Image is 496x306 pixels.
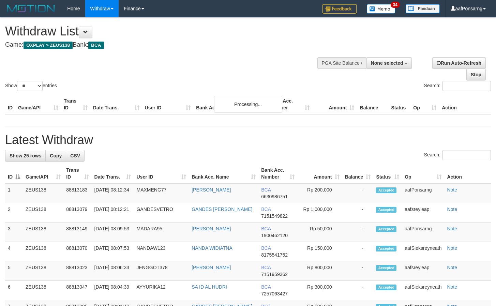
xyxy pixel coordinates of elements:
td: aafPonsarng [402,183,444,203]
td: 2 [5,203,23,223]
td: Rp 800,000 [297,261,342,281]
a: [PERSON_NAME] [192,226,231,231]
td: aafsreyleap [402,261,444,281]
th: Op [410,95,439,114]
td: [DATE] 08:04:39 [92,281,134,300]
span: Copy 6630986751 to clipboard [261,194,288,199]
a: Note [447,206,457,212]
th: Balance: activate to sort column ascending [342,164,374,183]
span: Accepted [376,265,396,271]
td: 88813149 [63,223,91,242]
span: OXPLAY > ZEUS138 [24,42,73,49]
th: Amount: activate to sort column ascending [297,164,342,183]
th: Trans ID [61,95,90,114]
th: Trans ID: activate to sort column ascending [63,164,91,183]
td: 88813079 [63,203,91,223]
span: BCA [261,265,271,270]
span: BCA [88,42,104,49]
label: Search: [424,81,491,91]
td: [DATE] 08:06:33 [92,261,134,281]
span: Accepted [376,226,396,232]
a: Note [447,187,457,193]
td: ZEUS138 [23,261,63,281]
td: ZEUS138 [23,223,63,242]
img: Button%20Memo.svg [367,4,395,14]
a: Copy [45,150,66,162]
td: ZEUS138 [23,183,63,203]
h1: Withdraw List [5,25,324,38]
td: 5 [5,261,23,281]
td: MADARA95 [134,223,189,242]
span: Copy 7151549822 to clipboard [261,213,288,219]
input: Search: [442,150,491,160]
th: Action [444,164,491,183]
span: Show 25 rows [10,153,41,158]
th: Status: activate to sort column ascending [373,164,402,183]
td: 88813070 [63,242,91,261]
th: Status [388,95,410,114]
span: Accepted [376,246,396,251]
input: Search: [442,81,491,91]
a: [PERSON_NAME] [192,187,231,193]
td: NANDAW123 [134,242,189,261]
span: CSV [70,153,80,158]
th: Game/API: activate to sort column ascending [23,164,63,183]
a: NANDA WIDIATNA [192,245,232,251]
td: ZEUS138 [23,242,63,261]
td: - [342,261,374,281]
th: ID [5,95,15,114]
td: aafsreyleap [402,203,444,223]
td: JENGGOT378 [134,261,189,281]
img: panduan.png [406,4,440,13]
a: Note [447,226,457,231]
td: 3 [5,223,23,242]
td: Rp 200,000 [297,183,342,203]
td: 4 [5,242,23,261]
span: Copy 8175541752 to clipboard [261,252,288,258]
span: Copy 7257063427 to clipboard [261,291,288,296]
th: Date Trans.: activate to sort column ascending [92,164,134,183]
th: Balance [357,95,388,114]
span: Copy 7151959362 to clipboard [261,272,288,277]
td: aafSieksreyneath [402,281,444,300]
img: MOTION_logo.png [5,3,57,14]
a: Stop [466,69,486,80]
td: 1 [5,183,23,203]
a: GANDES [PERSON_NAME] [192,206,252,212]
td: - [342,183,374,203]
td: - [342,203,374,223]
td: 6 [5,281,23,300]
a: Note [447,284,457,290]
td: [DATE] 08:09:53 [92,223,134,242]
button: None selected [366,57,412,69]
span: BCA [261,187,271,193]
a: CSV [66,150,85,162]
th: Bank Acc. Number [267,95,312,114]
td: MAXMENG77 [134,183,189,203]
span: BCA [261,206,271,212]
span: Copy [50,153,62,158]
th: Date Trans. [90,95,142,114]
td: - [342,281,374,300]
td: AYYURIKA12 [134,281,189,300]
th: Bank Acc. Number: activate to sort column ascending [258,164,297,183]
th: Action [439,95,491,114]
td: [DATE] 08:07:53 [92,242,134,261]
td: 88813183 [63,183,91,203]
td: Rp 150,000 [297,242,342,261]
label: Show entries [5,81,57,91]
td: Rp 300,000 [297,281,342,300]
span: Accepted [376,187,396,193]
td: - [342,223,374,242]
th: ID: activate to sort column descending [5,164,23,183]
a: Note [447,245,457,251]
td: [DATE] 08:12:34 [92,183,134,203]
h4: Game: Bank: [5,42,324,48]
td: 88813047 [63,281,91,300]
td: aafPonsarng [402,223,444,242]
th: User ID [142,95,194,114]
img: Feedback.jpg [322,4,357,14]
td: Rp 1,000,000 [297,203,342,223]
td: GANDESVETRO [134,203,189,223]
td: [DATE] 08:12:21 [92,203,134,223]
